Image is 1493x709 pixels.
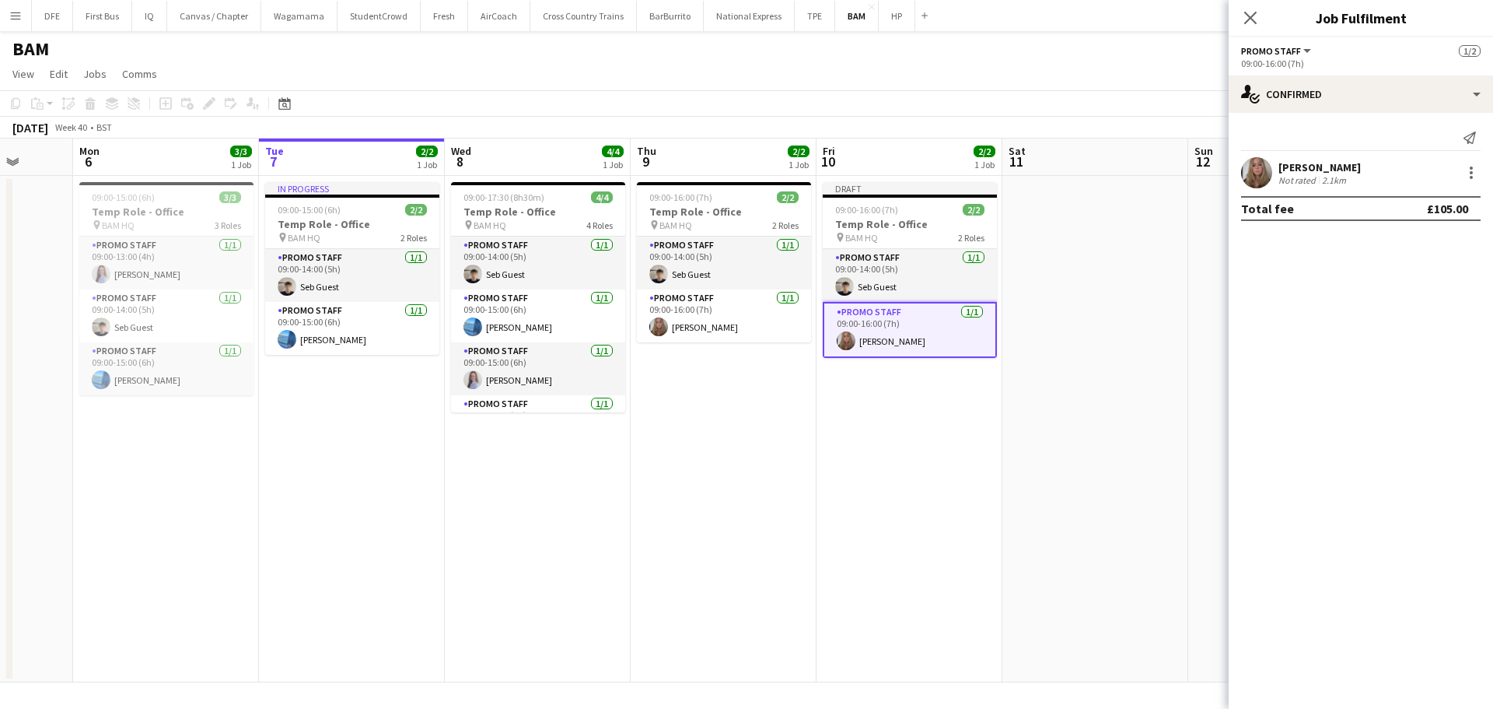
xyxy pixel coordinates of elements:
span: 6 [77,153,100,170]
app-card-role: Promo Staff1/109:00-15:00 (6h)[PERSON_NAME] [451,290,625,342]
span: 2/2 [788,146,809,157]
h3: Job Fulfilment [1229,8,1493,28]
span: Jobs [83,67,107,81]
button: Wagamama [261,1,337,31]
span: 4 Roles [586,219,613,231]
span: Comms [122,67,157,81]
h1: BAM [12,37,49,61]
span: 4/4 [602,146,624,157]
span: BAM HQ [659,219,692,231]
span: 2 Roles [958,232,984,244]
div: Total fee [1241,201,1294,216]
span: 3/3 [230,146,252,157]
span: View [12,67,34,81]
span: Mon [79,144,100,158]
span: 8 [449,153,471,170]
a: Jobs [77,64,113,84]
app-card-role: Promo Staff1/109:00-14:00 (5h)Seb Guest [79,290,253,342]
app-card-role: Promo Staff1/113:30-17:30 (4h) [451,395,625,448]
button: BarBurrito [637,1,704,31]
button: Canvas / Chapter [167,1,261,31]
button: StudentCrowd [337,1,421,31]
span: BAM HQ [288,232,320,244]
span: Promo Staff [1241,45,1301,57]
span: 11 [1006,153,1026,170]
app-card-role: Promo Staff1/109:00-14:00 (5h)Seb Guest [637,237,811,290]
app-job-card: 09:00-16:00 (7h)2/2Temp Role - Office BAM HQ2 RolesPromo Staff1/109:00-14:00 (5h)Seb GuestPromo S... [637,182,811,342]
h3: Temp Role - Office [79,205,253,219]
div: 2.1km [1319,174,1349,186]
span: 3/3 [219,191,241,203]
a: View [6,64,40,84]
span: 2 Roles [772,219,799,231]
app-job-card: Draft09:00-16:00 (7h)2/2Temp Role - Office BAM HQ2 RolesPromo Staff1/109:00-14:00 (5h)Seb GuestPr... [823,182,997,358]
button: HP [879,1,915,31]
div: [PERSON_NAME] [1278,160,1361,174]
button: BAM [835,1,879,31]
span: Sat [1009,144,1026,158]
button: Cross Country Trains [530,1,637,31]
app-card-role: Promo Staff1/109:00-15:00 (6h)[PERSON_NAME] [265,302,439,355]
span: 2/2 [416,146,438,157]
app-job-card: In progress09:00-15:00 (6h)2/2Temp Role - Office BAM HQ2 RolesPromo Staff1/109:00-14:00 (5h)Seb G... [265,182,439,355]
div: Confirmed [1229,75,1493,113]
div: Not rated [1278,174,1319,186]
h3: Temp Role - Office [265,217,439,231]
div: £105.00 [1427,201,1468,216]
span: 09:00-15:00 (6h) [278,204,341,216]
span: Edit [50,67,68,81]
app-card-role: Promo Staff1/109:00-14:00 (5h)Seb Guest [451,237,625,290]
span: Tue [265,144,284,158]
h3: Temp Role - Office [451,205,625,219]
button: DFE [32,1,73,31]
div: 1 Job [231,159,251,170]
span: 09:00-16:00 (7h) [649,191,712,203]
div: 1 Job [974,159,995,170]
span: 2/2 [777,191,799,203]
span: Wed [451,144,471,158]
div: BST [96,121,112,133]
div: In progress [265,182,439,195]
span: Sun [1194,144,1213,158]
app-card-role: Promo Staff1/109:00-15:00 (6h)[PERSON_NAME] [79,342,253,395]
button: Fresh [421,1,468,31]
div: 1 Job [417,159,437,170]
span: Thu [637,144,656,158]
app-card-role: Promo Staff1/109:00-16:00 (7h)[PERSON_NAME] [823,302,997,358]
button: Promo Staff [1241,45,1313,57]
h3: Temp Role - Office [637,205,811,219]
span: 2/2 [974,146,995,157]
h3: Temp Role - Office [823,217,997,231]
app-card-role: Promo Staff1/109:00-15:00 (6h)[PERSON_NAME] [451,342,625,395]
span: BAM HQ [474,219,506,231]
span: 12 [1192,153,1213,170]
span: 2/2 [405,204,427,216]
span: 09:00-17:30 (8h30m) [463,191,544,203]
span: 7 [263,153,284,170]
div: Draft [823,182,997,195]
div: 09:00-16:00 (7h) [1241,58,1481,69]
span: 10 [820,153,835,170]
a: Comms [116,64,163,84]
app-job-card: 09:00-17:30 (8h30m)4/4Temp Role - Office BAM HQ4 RolesPromo Staff1/109:00-14:00 (5h)Seb GuestProm... [451,182,625,412]
app-card-role: Promo Staff1/109:00-14:00 (5h)Seb Guest [265,249,439,302]
span: BAM HQ [845,232,878,244]
span: 3 Roles [215,219,241,231]
span: 2/2 [963,204,984,216]
span: Week 40 [51,121,90,133]
app-job-card: 09:00-15:00 (6h)3/3Temp Role - Office BAM HQ3 RolesPromo Staff1/109:00-13:00 (4h)[PERSON_NAME]Pro... [79,182,253,395]
button: AirCoach [468,1,530,31]
span: 09:00-16:00 (7h) [835,204,898,216]
button: TPE [795,1,835,31]
button: IQ [132,1,167,31]
span: 09:00-15:00 (6h) [92,191,155,203]
button: National Express [704,1,795,31]
a: Edit [44,64,74,84]
span: 4/4 [591,191,613,203]
span: 1/2 [1459,45,1481,57]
